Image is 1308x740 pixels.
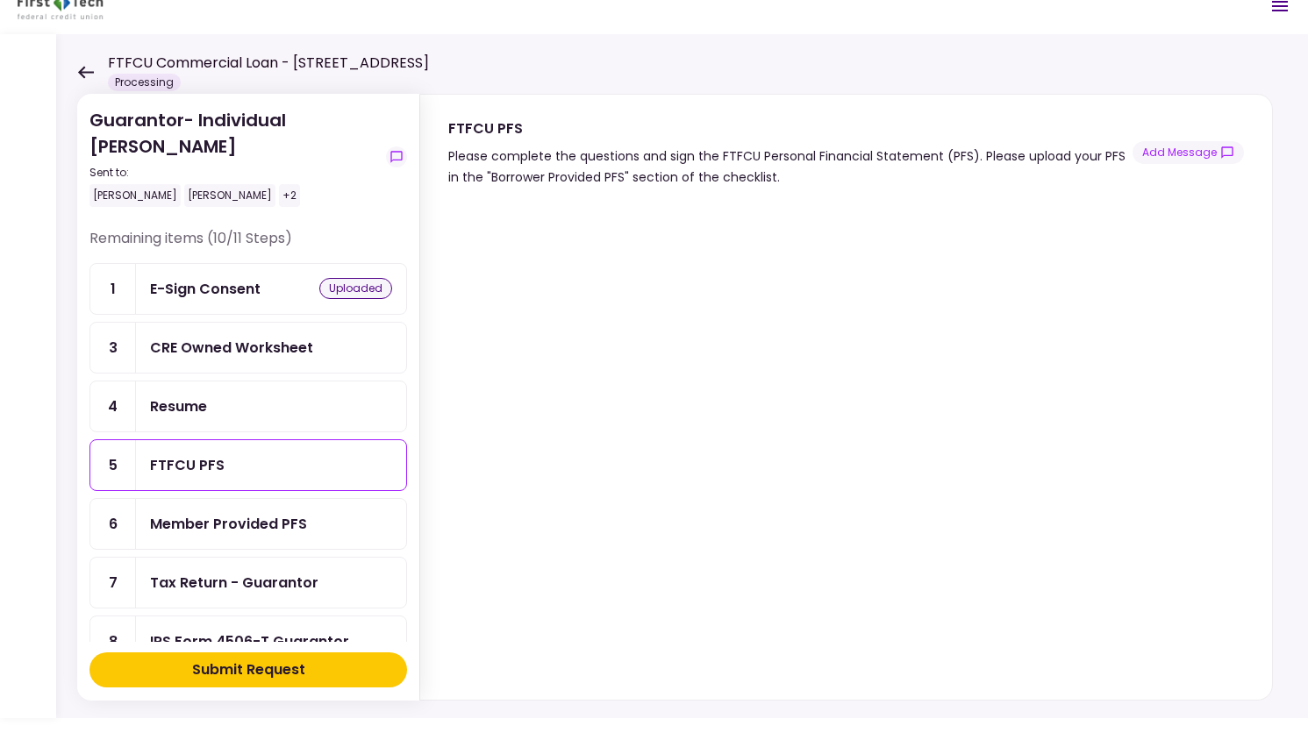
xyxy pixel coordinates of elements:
div: 4 [90,381,136,431]
a: 3CRE Owned Worksheet [89,322,407,374]
a: 5FTFCU PFS [89,439,407,491]
div: Please complete the questions and sign the FTFCU Personal Financial Statement (PFS). Please uploa... [448,146,1133,188]
div: Tax Return - Guarantor [150,572,318,594]
div: Sent to: [89,165,379,181]
h1: FTFCU Commercial Loan - [STREET_ADDRESS] [108,53,429,74]
button: show-messages [1133,141,1244,164]
button: Submit Request [89,652,407,687]
div: 3 [90,323,136,373]
div: 7 [90,558,136,608]
div: FTFCU PFSPlease complete the questions and sign the FTFCU Personal Financial Statement (PFS). Ple... [419,94,1273,701]
div: Processing [108,74,181,91]
div: 8 [90,616,136,666]
div: [PERSON_NAME] [184,184,275,207]
div: Remaining items (10/11 Steps) [89,228,407,263]
a: 8IRS Form 4506-T Guarantor [89,615,407,667]
div: FTFCU PFS [150,454,225,476]
div: IRS Form 4506-T Guarantor [150,630,349,652]
a: 1E-Sign Consentuploaded [89,263,407,315]
a: 6Member Provided PFS [89,498,407,550]
button: show-messages [386,146,407,167]
div: Submit Request [192,659,305,680]
div: Guarantor- Individual [PERSON_NAME] [89,107,379,207]
div: 5 [90,440,136,490]
div: 1 [90,264,136,314]
div: 6 [90,499,136,549]
div: E-Sign Consent [150,278,261,300]
div: FTFCU PFS [448,117,1133,139]
div: [PERSON_NAME] [89,184,181,207]
iframe: jotform-iframe [448,216,1240,693]
div: +2 [279,184,300,207]
div: Member Provided PFS [150,513,307,535]
div: CRE Owned Worksheet [150,337,313,359]
div: uploaded [319,278,392,299]
a: 4Resume [89,381,407,432]
div: Resume [150,395,207,417]
a: 7Tax Return - Guarantor [89,557,407,608]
